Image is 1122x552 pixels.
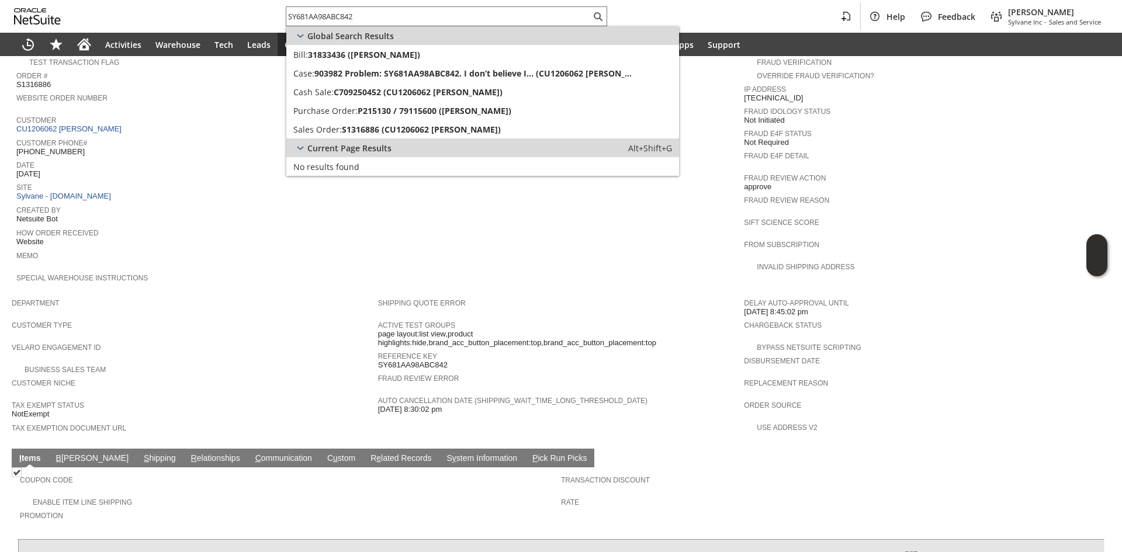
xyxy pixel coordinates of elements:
[16,192,114,200] a: Sylvane - [DOMAIN_NAME]
[98,33,148,56] a: Activities
[286,82,679,101] a: Cash Sale:C709250452 (CU1206062 [PERSON_NAME])Edit:
[16,169,40,179] span: [DATE]
[744,401,801,409] a: Order Source
[77,37,91,51] svg: Home
[286,64,679,82] a: Case:903982 Problem: SY681AA98ABC842. I don’t believe I... (CU1206062 [PERSON_NAME])Edit:
[42,33,70,56] div: Shortcuts
[191,453,197,463] span: R
[561,498,579,506] a: Rate
[49,37,63,51] svg: Shortcuts
[293,68,314,79] span: Case:
[744,138,789,147] span: Not Required
[307,143,392,154] span: Current Page Results
[308,49,420,60] span: 31833436 ([PERSON_NAME])
[744,182,771,192] span: approve
[744,307,808,317] span: [DATE] 8:45:02 pm
[358,105,511,116] span: P215130 / 79115600 ([PERSON_NAME])
[744,85,786,93] a: IP Address
[324,453,358,464] a: Custom
[14,8,61,25] svg: logo
[1044,18,1047,26] span: -
[207,33,240,56] a: Tech
[16,80,51,89] span: S1316886
[286,120,679,138] a: Sales Order:S1316886 (CU1206062 [PERSON_NAME])Edit:
[16,72,47,80] a: Order #
[591,9,605,23] svg: Search
[342,124,501,135] span: S1316886 (CU1206062 [PERSON_NAME])
[12,379,75,387] a: Customer Niche
[16,116,56,124] a: Customer
[12,401,84,409] a: Tax Exempt Status
[188,453,243,464] a: Relationships
[12,321,72,329] a: Customer Type
[148,33,207,56] a: Warehouse
[744,321,822,329] a: Chargeback Status
[532,453,538,463] span: P
[16,139,87,147] a: Customer Phone#
[378,299,466,307] a: Shipping Quote Error
[286,101,679,120] a: Purchase Order:P215130 / 79115600 ([PERSON_NAME])Edit:
[286,45,679,64] a: Bill:31833436 ([PERSON_NAME])
[378,405,442,414] span: [DATE] 8:30:02 pm
[757,72,874,80] a: Override Fraud Verification?
[744,379,828,387] a: Replacement reason
[247,39,271,50] span: Leads
[938,11,975,22] span: Feedback
[19,453,22,463] span: I
[378,374,459,383] a: Fraud Review Error
[744,107,830,116] a: Fraud Idology Status
[12,343,101,352] a: Velaro Engagement ID
[53,453,131,464] a: B[PERSON_NAME]
[744,299,849,307] a: Delay Auto-Approval Until
[16,453,44,464] a: Items
[757,423,817,432] a: Use Address V2
[744,130,812,138] a: Fraud E4F Status
[16,237,44,247] span: Website
[452,453,456,463] span: y
[757,343,861,352] a: Bypass NetSuite Scripting
[12,409,49,419] span: NotExempt
[701,33,747,56] a: Support
[214,39,233,50] span: Tech
[155,39,200,50] span: Warehouse
[744,174,826,182] a: Fraud Review Action
[12,467,22,477] img: Checked
[33,498,132,506] a: Enable Item Line Shipping
[16,206,61,214] a: Created By
[708,39,740,50] span: Support
[314,68,636,79] span: 903982 Problem: SY681AA98ABC842. I don’t believe I... (CU1206062 [PERSON_NAME])
[16,214,58,224] span: Netsuite Bot
[20,512,63,520] a: Promotion
[333,453,338,463] span: u
[293,105,358,116] span: Purchase Order:
[378,329,739,348] span: page layout:list view,product highlights:hide,brand_acc_button_placement:top,brand_acc_button_pla...
[16,124,124,133] a: CU1206062 [PERSON_NAME]
[29,58,119,67] a: Test Transaction Flag
[293,86,334,98] span: Cash Sale:
[307,30,394,41] span: Global Search Results
[628,143,672,154] span: Alt+Shift+G
[744,357,820,365] a: Disbursement Date
[1049,18,1101,26] span: Sales and Service
[255,453,261,463] span: C
[278,33,348,56] a: Opportunities
[1086,234,1107,276] iframe: Click here to launch Oracle Guided Learning Help Panel
[12,299,60,307] a: Department
[285,39,341,50] span: Opportunities
[886,11,905,22] span: Help
[378,397,647,405] a: Auto Cancellation Date (shipping_wait_time_long_threshold_date)
[293,161,359,172] span: No results found
[240,33,278,56] a: Leads
[25,366,106,374] a: Business Sales Team
[144,453,149,463] span: S
[378,321,455,329] a: Active Test Groups
[252,453,315,464] a: Communication
[368,453,434,464] a: Related Records
[334,86,503,98] span: C709250452 (CU1206062 [PERSON_NAME])
[70,33,98,56] a: Home
[744,116,784,125] span: Not Initiated
[1086,256,1107,277] span: Oracle Guided Learning Widget. To move around, please hold and drag
[286,9,591,23] input: Search
[16,147,85,157] span: [PHONE_NUMBER]
[378,360,448,370] span: SY681AA98ABC842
